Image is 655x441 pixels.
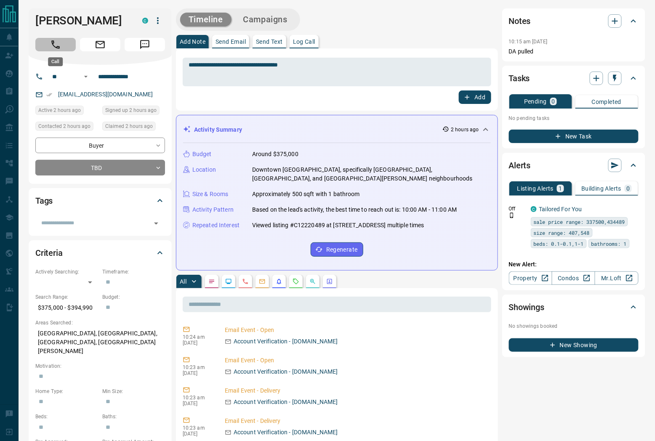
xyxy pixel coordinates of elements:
h2: Notes [509,14,531,28]
div: Tue Sep 16 2025 [102,106,165,117]
p: [DATE] [183,370,212,376]
svg: Listing Alerts [276,278,282,285]
p: Size & Rooms [192,190,229,199]
p: Areas Searched: [35,319,165,327]
button: Timeline [180,13,232,27]
p: Based on the lead's activity, the best time to reach out is: 10:00 AM - 11:00 AM [252,205,457,214]
svg: Opportunities [309,278,316,285]
p: 1 [559,186,562,191]
h2: Criteria [35,246,63,260]
div: Showings [509,297,639,317]
p: Beds: [35,413,98,420]
h1: [PERSON_NAME] [35,14,130,27]
h2: Showings [509,300,545,314]
p: [GEOGRAPHIC_DATA], [GEOGRAPHIC_DATA], [GEOGRAPHIC_DATA], [GEOGRAPHIC_DATA][PERSON_NAME] [35,327,165,358]
p: Account Verification - [DOMAIN_NAME] [234,367,338,376]
p: Min Size: [102,388,165,395]
button: Add [459,90,491,104]
span: size range: 407,548 [534,228,590,237]
a: Property [509,271,552,285]
p: Activity Summary [194,125,242,134]
p: [DATE] [183,431,212,437]
p: 10:23 am [183,425,212,431]
a: [EMAIL_ADDRESS][DOMAIN_NAME] [58,91,153,98]
p: Completed [592,99,622,105]
button: New Task [509,130,639,143]
p: Motivation: [35,362,165,370]
p: Search Range: [35,293,98,301]
p: Pending [524,98,547,104]
p: DA pulled [509,47,639,56]
div: Tue Sep 16 2025 [102,122,165,133]
p: Email Event - Delivery [225,417,488,425]
svg: Push Notification Only [509,213,515,218]
span: Call [35,38,76,51]
button: Open [81,72,91,82]
span: Message [125,38,165,51]
p: 10:23 am [183,395,212,401]
div: Tasks [509,68,639,88]
p: Add Note [180,39,205,45]
div: Alerts [509,155,639,175]
h2: Tasks [509,72,530,85]
p: No pending tasks [509,112,639,125]
div: TBD [35,160,165,175]
p: Timeframe: [102,268,165,276]
p: No showings booked [509,322,639,330]
p: Email Event - Open [225,326,488,335]
p: $375,000 - $394,990 [35,301,98,315]
div: Tue Sep 16 2025 [35,106,98,117]
p: Viewed listing #C12220489 at [STREET_ADDRESS] multiple times [252,221,424,230]
p: Downtown [GEOGRAPHIC_DATA], specifically [GEOGRAPHIC_DATA], [GEOGRAPHIC_DATA], and [GEOGRAPHIC_DA... [252,165,491,183]
svg: Requests [293,278,299,285]
p: Send Email [216,39,246,45]
h2: Alerts [509,159,531,172]
p: 10:23 am [183,364,212,370]
p: Email Event - Open [225,356,488,365]
p: 0 [552,98,555,104]
span: Active 2 hours ago [38,106,81,114]
div: Tags [35,191,165,211]
div: Activity Summary2 hours ago [183,122,491,138]
svg: Emails [259,278,266,285]
p: 10:24 am [183,334,212,340]
p: Budget [192,150,212,159]
p: Location [192,165,216,174]
a: Tailored For You [539,206,582,213]
p: Email Event - Delivery [225,386,488,395]
p: Send Text [256,39,283,45]
div: Call [48,57,63,66]
p: Approximately 500 sqft with 1 bathroom [252,190,360,199]
span: sale price range: 337500,434489 [534,218,625,226]
p: 10:15 am [DATE] [509,39,548,45]
button: Regenerate [311,242,363,257]
svg: Lead Browsing Activity [225,278,232,285]
svg: Calls [242,278,249,285]
span: bathrooms: 1 [591,239,627,248]
p: Activity Pattern [192,205,234,214]
p: Actively Searching: [35,268,98,276]
button: Campaigns [235,13,296,27]
p: [DATE] [183,340,212,346]
p: Account Verification - [DOMAIN_NAME] [234,337,338,346]
p: Account Verification - [DOMAIN_NAME] [234,398,338,406]
svg: Email Verified [46,92,52,98]
span: Claimed 2 hours ago [105,122,153,130]
span: beds: 0.1-0.1,1-1 [534,239,584,248]
p: Listing Alerts [517,186,554,191]
a: Condos [552,271,595,285]
p: 2 hours ago [451,126,479,133]
svg: Agent Actions [326,278,333,285]
span: Email [80,38,120,51]
button: New Showing [509,338,639,352]
a: Mr.Loft [595,271,638,285]
span: Contacted 2 hours ago [38,122,91,130]
p: Log Call [293,39,315,45]
p: Account Verification - [DOMAIN_NAME] [234,428,338,437]
p: Repeated Interest [192,221,240,230]
h2: Tags [35,194,53,207]
svg: Notes [208,278,215,285]
p: Building Alerts [581,186,621,191]
p: Budget: [102,293,165,301]
div: Criteria [35,243,165,263]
